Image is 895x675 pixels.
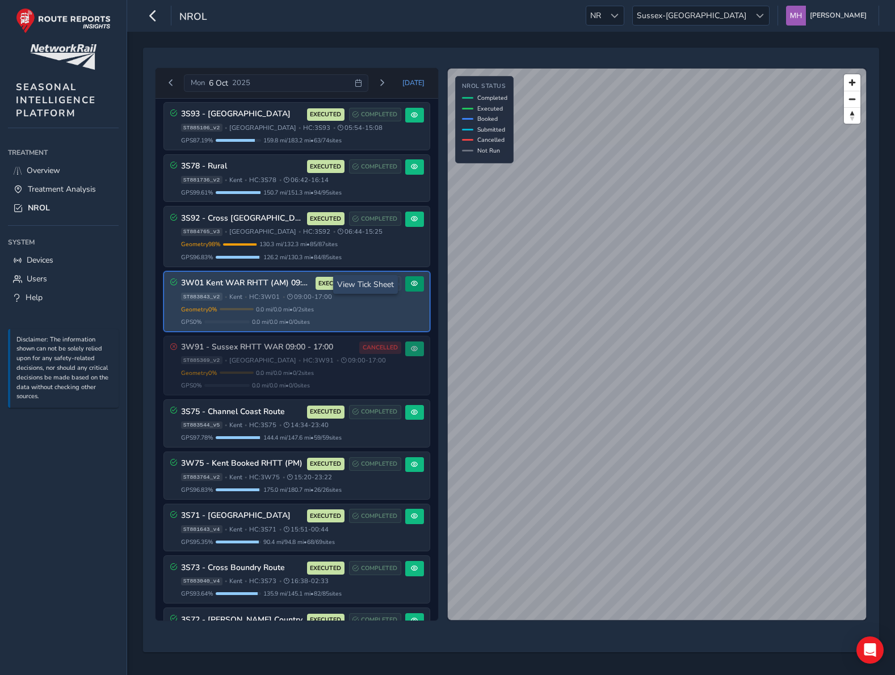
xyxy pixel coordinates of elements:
[229,577,242,585] span: Kent
[209,78,228,88] span: 6 Oct
[303,124,330,132] span: HC: 3S93
[256,305,314,314] span: 0.0 mi / 0.0 mi • 0 / 2 sites
[28,184,96,195] span: Treatment Analysis
[181,162,303,171] h3: 3S78 - Rural
[229,421,242,429] span: Kent
[310,110,341,119] span: EXECUTED
[225,177,227,183] span: •
[8,161,119,180] a: Overview
[181,486,213,494] span: GPS 96.83 %
[249,525,276,534] span: HC: 3S71
[8,199,119,217] a: NROL
[249,293,280,301] span: HC: 3W01
[181,615,303,625] h3: 3S72 - [PERSON_NAME] Country
[284,421,329,429] span: 14:34 - 23:40
[361,110,397,119] span: COMPLETED
[844,107,860,124] button: Reset bearing to north
[283,294,285,300] span: •
[310,214,341,223] span: EXECUTED
[477,115,498,123] span: Booked
[249,473,280,482] span: HC: 3W75
[303,227,330,236] span: HC: 3S92
[310,615,341,625] span: EXECUTED
[810,6,867,26] span: [PERSON_NAME]
[477,136,505,144] span: Cancelled
[259,240,338,248] span: 130.3 mi / 132.3 mi • 85 / 87 sites
[279,422,281,428] span: •
[181,563,303,573] h3: 3S73 - Cross Boundry Route
[256,369,314,377] span: 0.0 mi / 0.0 mi • 0 / 2 sites
[283,474,285,480] span: •
[586,6,605,25] span: NR
[395,74,432,91] button: Today
[299,125,301,131] span: •
[232,78,250,88] span: 2025
[786,6,871,26] button: [PERSON_NAME]
[369,279,397,288] span: NOT RUN
[284,577,329,585] span: 16:38 - 02:33
[181,511,303,521] h3: 3S71 - [GEOGRAPHIC_DATA]
[181,136,213,145] span: GPS 87.19 %
[181,188,213,197] span: GPS 99.61 %
[181,124,222,132] span: ST885106_v2
[279,526,281,533] span: •
[633,6,750,25] span: Sussex-[GEOGRAPHIC_DATA]
[229,356,296,365] span: [GEOGRAPHIC_DATA]
[341,356,386,365] span: 09:00 - 17:00
[225,125,227,131] span: •
[310,564,341,573] span: EXECUTED
[361,615,397,625] span: COMPLETED
[27,255,53,265] span: Devices
[372,76,391,90] button: Next day
[16,81,96,120] span: SEASONAL INTELLIGENCE PLATFORM
[225,526,227,533] span: •
[448,69,866,620] canvas: Map
[303,356,334,365] span: HC: 3W91
[8,251,119,269] a: Devices
[856,636,884,664] div: Open Intercom Messenger
[310,512,341,521] span: EXECUTED
[8,180,119,199] a: Treatment Analysis
[225,474,227,480] span: •
[279,177,281,183] span: •
[249,421,276,429] span: HC: 3S75
[181,538,213,546] span: GPS 95.35 %
[181,421,222,429] span: ST883544_v5
[225,422,227,428] span: •
[181,318,202,326] span: GPS 0 %
[333,229,335,235] span: •
[229,176,242,184] span: Kent
[263,433,342,442] span: 144.4 mi / 147.6 mi • 59 / 59 sites
[229,293,242,301] span: Kent
[225,357,227,364] span: •
[16,8,111,33] img: rr logo
[477,125,505,134] span: Submitted
[338,124,383,132] span: 05:54 - 15:08
[402,78,425,87] span: [DATE]
[263,188,342,197] span: 150.7 mi / 151.3 mi • 94 / 95 sites
[361,407,397,416] span: COMPLETED
[181,459,303,469] h3: 3W75 - Kent Booked RHTT (PM)
[287,473,332,482] span: 15:20 - 23:22
[28,202,50,213] span: NROL
[786,6,806,26] img: diamond-layout
[181,407,303,417] h3: 3S75 - Channel Coast Route
[263,136,342,145] span: 159.8 mi / 183.2 mi • 63 / 74 sites
[361,564,397,573] span: COMPLETED
[263,486,342,494] span: 175.0 mi / 180.7 mi • 26 / 26 sites
[477,104,503,113] span: Executed
[363,343,398,352] span: CANCELLED
[249,176,276,184] span: HC: 3S78
[318,279,350,288] span: EXECUTED
[844,74,860,91] button: Zoom in
[245,177,247,183] span: •
[26,292,43,303] span: Help
[337,357,339,364] span: •
[252,381,310,390] span: 0.0 mi / 0.0 mi • 0 / 0 sites
[30,44,96,70] img: customer logo
[477,94,507,102] span: Completed
[477,146,500,155] span: Not Run
[245,474,247,480] span: •
[181,279,312,288] h3: 3W01 Kent WAR RHTT (AM) 09:00 - 17:00
[181,305,217,314] span: Geometry 0 %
